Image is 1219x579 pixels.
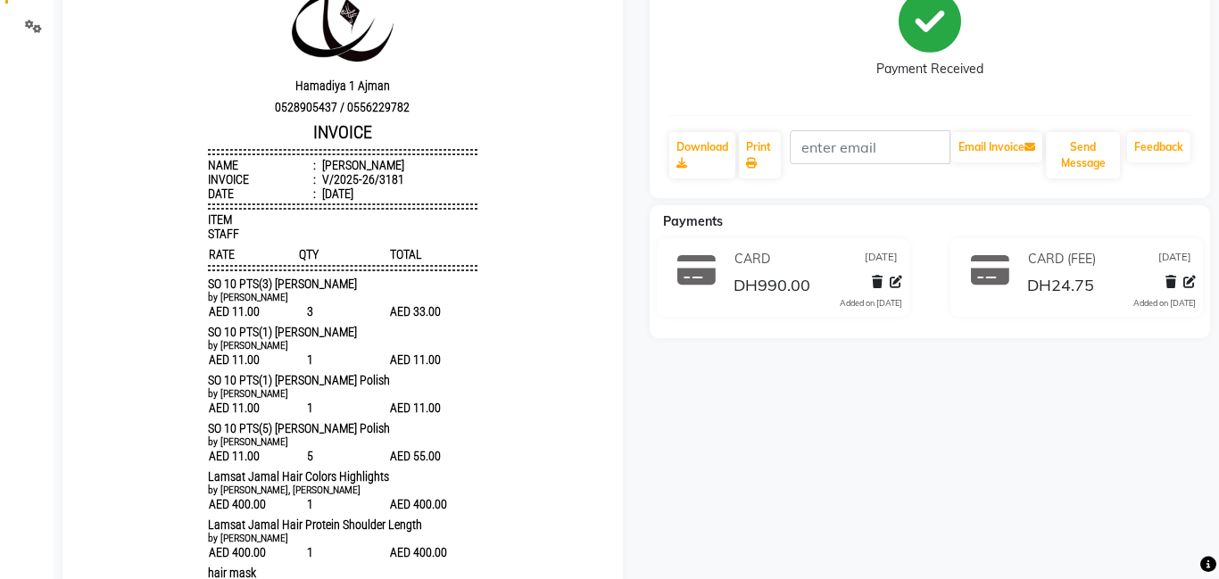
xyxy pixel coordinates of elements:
span: Lamsat Jamal Hair Colors Highlights [128,560,309,575]
span: ITEM [128,303,152,318]
span: 5 [218,539,306,555]
div: [PERSON_NAME] [238,249,324,263]
span: Payments [663,213,723,229]
span: SO 10 PTS(1) [PERSON_NAME] Polish [128,464,310,478]
span: 1 [218,491,306,507]
span: STAFF [128,318,159,332]
span: AED 11.00 [128,443,216,459]
span: 1 [218,443,306,459]
small: by [PERSON_NAME] [128,526,208,539]
span: AED 55.00 [309,539,397,555]
img: file_1747223622503.jpg [195,14,329,163]
a: Feedback [1127,132,1190,162]
span: SO 10 PTS(5) [PERSON_NAME] Polish [128,512,310,526]
input: enter email [790,130,950,164]
span: CARD (FEE) [1028,250,1096,269]
a: Download [669,132,735,178]
span: 3 [218,394,306,410]
span: [DATE] [1158,250,1191,269]
p: Hamadiya 1 Ajman [128,166,397,187]
span: CARD [734,250,770,269]
button: Send Message [1046,132,1120,178]
span: AED 11.00 [309,491,397,507]
span: DH990.00 [734,275,810,300]
div: Date [128,277,236,292]
p: 0528905437 / 0556229782 [128,187,397,209]
span: DH24.75 [1027,275,1094,300]
span: AED 33.00 [309,394,397,410]
div: Added on [DATE] [1133,297,1196,310]
small: by [PERSON_NAME] [128,430,208,443]
span: : [233,249,236,263]
div: Invoice [128,263,236,277]
div: [DATE] [238,277,273,292]
span: AED 11.00 [128,394,216,410]
button: Email Invoice [951,132,1042,162]
span: TOTAL [309,337,397,353]
span: : [233,263,236,277]
span: SO 10 PTS(1) [PERSON_NAME] [128,416,277,430]
div: Name [128,249,236,263]
small: by [PERSON_NAME] [128,382,208,394]
h3: INVOICE [128,209,397,237]
span: AED 11.00 [128,491,216,507]
span: : [233,277,236,292]
div: Added on [DATE] [840,297,902,310]
div: Payment Received [876,60,983,79]
span: SO 10 PTS(3) [PERSON_NAME] [128,368,277,382]
span: RATE [128,337,216,353]
a: Print [739,132,781,178]
small: by [PERSON_NAME] [128,478,208,491]
div: V/2025-26/3181 [238,263,324,277]
span: AED 11.00 [128,539,216,555]
span: [DATE] [865,250,898,269]
span: AED 11.00 [309,443,397,459]
span: QTY [218,337,306,353]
